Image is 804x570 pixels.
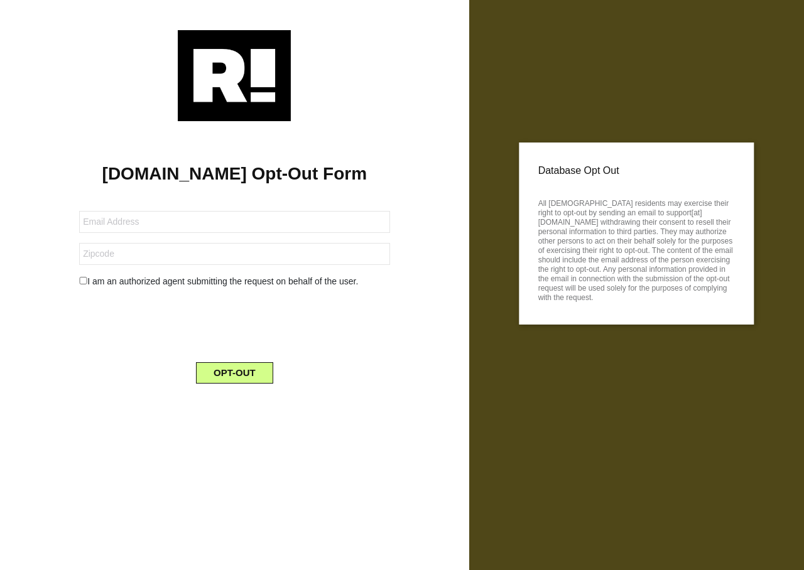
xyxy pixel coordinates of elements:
[538,195,735,303] p: All [DEMOGRAPHIC_DATA] residents may exercise their right to opt-out by sending an email to suppo...
[538,161,735,180] p: Database Opt Out
[70,275,399,288] div: I am an authorized agent submitting the request on behalf of the user.
[19,163,450,185] h1: [DOMAIN_NAME] Opt-Out Form
[178,30,291,121] img: Retention.com
[139,298,330,347] iframe: reCAPTCHA
[196,362,273,384] button: OPT-OUT
[79,211,389,233] input: Email Address
[79,243,389,265] input: Zipcode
